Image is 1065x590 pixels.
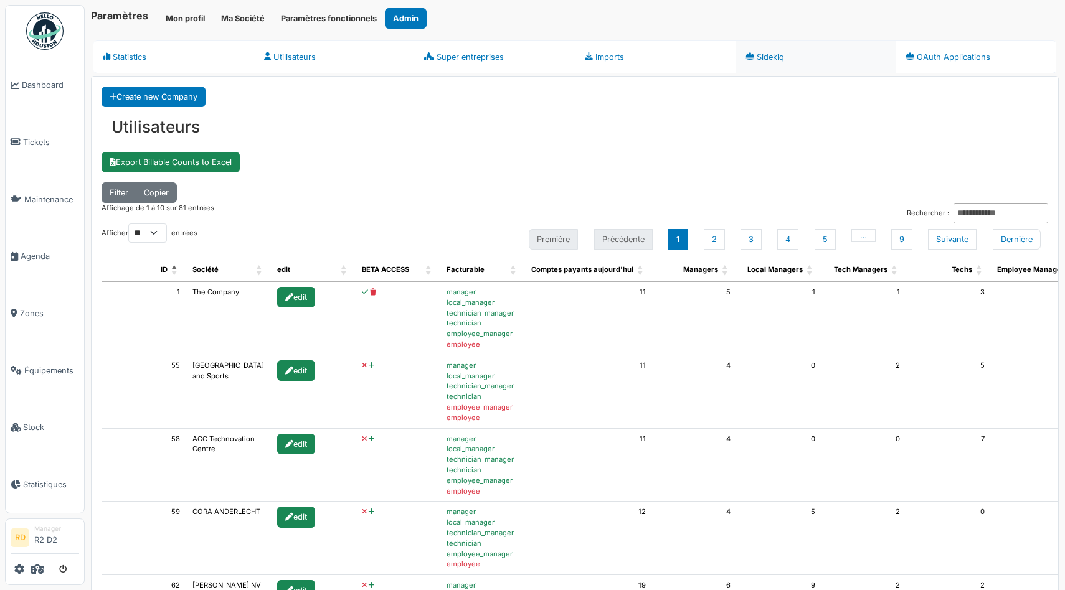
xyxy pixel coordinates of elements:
span: BETA ACCESS: Activate to sort [425,258,433,281]
div: edit [277,434,315,454]
div: technician [447,318,519,329]
div: manager [447,360,519,371]
a: Maintenance [6,171,84,228]
span: Équipements [24,365,79,377]
div: technician_manager [447,308,519,319]
td: 58 [102,429,186,502]
div: edit [277,507,315,527]
span: Copier [144,188,169,197]
span: Tickets [23,136,79,148]
span: translation missing: fr.user.local_managers [747,265,803,274]
h3: Utilisateurs [102,107,1048,146]
h6: Paramètres [91,10,148,22]
td: 55 [102,355,186,429]
span: Local Managers: Activate to sort [807,258,814,281]
div: Affichage de 1 à 10 sur 81 entrées [102,203,214,223]
div: Manager [34,524,79,533]
td: 4 [652,502,737,575]
a: Dashboard [6,57,84,114]
span: Statistiques [23,479,79,490]
button: 4 [777,229,798,250]
div: manager [447,287,519,297]
div: local_manager [447,371,519,382]
span: Stock [23,421,79,433]
span: edit: Activate to sort [341,258,348,281]
img: Badge_color-CXgf-gQk.svg [26,12,64,50]
a: Zones [6,285,84,342]
td: 5 [652,282,737,355]
a: Statistiques [6,456,84,513]
td: [GEOGRAPHIC_DATA] and Sports [186,355,271,429]
div: technician [447,538,519,549]
td: 11 [525,429,652,502]
button: Admin [385,8,427,29]
div: manager [447,434,519,444]
button: Mon profil [158,8,213,29]
td: 11 [525,355,652,429]
td: 4 [652,429,737,502]
a: Agenda [6,228,84,285]
button: Ma Société [213,8,273,29]
div: employee [447,559,519,569]
select: Afficherentrées [128,223,167,243]
div: technician_manager [447,381,519,391]
span: Facturable [447,265,485,274]
button: Paramètres fonctionnels [273,8,385,29]
a: edit [277,512,318,521]
td: The Company [186,282,271,355]
div: employee_manager [447,402,519,413]
div: technician_manager [447,528,519,538]
td: AGC Technovation Centre [186,429,271,502]
span: Agenda [21,250,79,262]
span: Zones [20,307,79,319]
button: 3 [741,229,762,250]
a: RD ManagerR2 D2 [11,524,79,554]
div: employee_manager [447,475,519,486]
span: Comptes payants aujourd'hui: Activate to sort [637,258,645,281]
td: 11 [525,282,652,355]
div: local_manager [447,444,519,454]
a: OAuth Applications [896,40,1056,73]
a: Utilisateurs [254,40,415,73]
a: Équipements [6,342,84,399]
span: Filter [110,188,128,197]
nav: pagination [520,225,1048,253]
div: employee [447,486,519,497]
button: Filter [102,182,136,203]
button: 1 [668,229,688,250]
td: 5 [906,355,991,429]
td: 4 [652,355,737,429]
a: Export Billable Counts to Excel [102,152,240,172]
td: 1 [102,282,186,355]
td: 3 [906,282,991,355]
div: local_manager [447,297,519,308]
div: manager [447,507,519,517]
a: edit [277,366,318,375]
button: 5 [815,229,836,250]
td: CORA ANDERLECHT [186,502,271,575]
span: Société [192,265,219,274]
a: Imports [575,40,736,73]
span: BETA ACCESS [362,265,409,274]
button: 2 [704,229,725,250]
div: employee_manager [447,329,519,339]
span: Société: Activate to sort [256,258,263,281]
div: employee_manager [447,549,519,560]
div: employee [447,339,519,350]
div: technician [447,465,519,475]
label: Rechercher : [907,208,949,218]
div: edit [277,360,315,381]
td: 5 [737,502,821,575]
span: translation missing: fr.user.tech_managers [834,265,888,274]
td: 0 [737,429,821,502]
a: edit [277,439,318,447]
a: Sidekiq [736,40,896,73]
button: Next [928,229,977,250]
span: Dashboard [22,79,79,91]
a: Stock [6,399,84,456]
td: 7 [906,429,991,502]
